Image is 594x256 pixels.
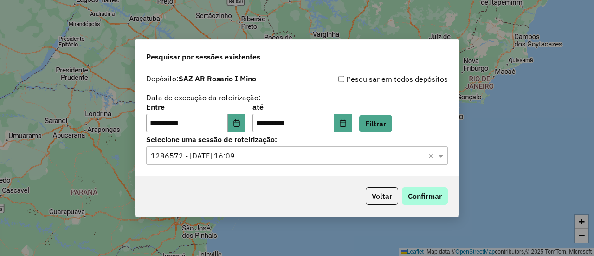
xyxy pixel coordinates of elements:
span: Clear all [428,150,436,161]
div: Pesquisar em todos depósitos [297,73,448,85]
button: Voltar [366,187,398,205]
label: Entre [146,101,245,112]
button: Confirmar [402,187,448,205]
strong: SAZ AR Rosario I Mino [179,74,256,83]
label: até [252,101,351,112]
button: Filtrar [359,115,392,132]
label: Selecione uma sessão de roteirização: [146,134,448,145]
label: Data de execução da roteirização: [146,92,261,103]
button: Choose Date [334,114,352,132]
button: Choose Date [228,114,245,132]
span: Pesquisar por sessões existentes [146,51,260,62]
label: Depósito: [146,73,256,84]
